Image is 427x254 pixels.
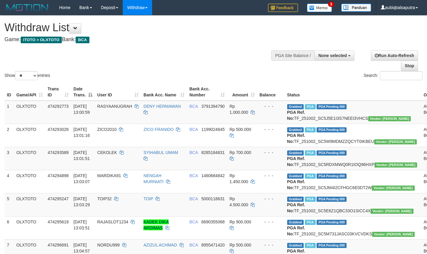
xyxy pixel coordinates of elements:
span: Vendor URL: https://secure5.1velocity.biz [368,116,411,121]
b: PGA Ref. No: [287,202,305,213]
span: 3 [328,2,334,7]
td: OLXTOTO [14,193,45,216]
label: Search: [364,71,422,80]
span: PGA Pending [317,127,347,132]
span: TOIP32 [97,196,112,201]
span: Copy 1460684842 to clipboard [201,173,225,178]
th: Bank Acc. Number: activate to sort column ascending [187,83,227,101]
b: PGA Ref. No: [287,156,305,167]
div: - - - [260,219,282,225]
span: Rp 1.000.000 [230,104,248,115]
span: BCA [189,104,198,109]
span: PGA Pending [317,104,347,109]
td: 1 [5,101,14,124]
td: OLXTOTO [14,101,45,124]
th: Game/API: activate to sort column ascending [14,83,45,101]
span: [DATE] 13:04:57 [74,243,90,253]
span: BCA [189,173,198,178]
td: 3 [5,147,14,170]
a: DENY HERMAWAN [143,104,181,109]
a: AZIZUL ACHMAD [143,243,177,247]
span: Grabbed [287,197,304,202]
span: MARDIKA91 [97,173,121,178]
span: PGA Pending [317,150,347,156]
td: OLXTOTO [14,170,45,193]
span: Vendor URL: https://secure5.1velocity.biz [374,139,417,144]
div: - - - [260,103,282,109]
th: ID [5,83,14,101]
span: BCA [189,243,198,247]
div: - - - [260,242,282,248]
span: Marked by aubrama [305,127,315,132]
span: Grabbed [287,220,304,225]
span: Rp 4.500.000 [230,196,248,207]
span: NORDU999 [97,243,120,247]
span: [DATE] 13:03:29 [74,196,90,207]
a: Stop [401,61,418,71]
span: Grabbed [287,174,304,179]
a: ZICO FRANIDO [143,127,173,132]
th: Amount: activate to sort column ascending [227,83,257,101]
span: Copy 6690355068 to clipboard [201,219,225,224]
span: 474295619 [48,219,69,224]
span: [DATE] 13:01:16 [74,127,90,138]
span: Marked by aubrama [305,150,315,156]
img: panduan.png [341,4,371,12]
h1: Withdraw List [5,22,279,34]
span: Grabbed [287,243,304,248]
span: Copy 8285184831 to clipboard [201,150,225,155]
td: 4 [5,170,14,193]
span: PGA Pending [317,220,347,225]
span: ZICO2010 [97,127,117,132]
span: Vendor URL: https://secure5.1velocity.biz [372,232,415,237]
span: RAJASLOT1234 [97,219,128,224]
span: RASYAANUGRAH [97,104,132,109]
span: Marked by aubrama [305,243,315,248]
span: [DATE] 13:03:51 [74,219,90,230]
div: PGA Site Balance / [271,50,314,61]
b: PGA Ref. No: [287,133,305,144]
span: Grabbed [287,104,304,109]
span: 474293026 [48,127,69,132]
span: Marked by aubrama [305,174,315,179]
span: Marked by aubbillhaqiPGA [305,104,315,109]
span: BCA [76,37,89,43]
td: 5 [5,193,14,216]
span: [DATE] 13:03:07 [74,173,90,184]
span: Copy 3791394790 to clipboard [201,104,225,109]
th: Date Trans.: activate to sort column descending [71,83,95,101]
th: Bank Acc. Name: activate to sort column ascending [141,83,187,101]
span: Vendor URL: https://secure5.1velocity.biz [371,209,413,214]
span: 474294898 [48,173,69,178]
span: BCA [189,196,198,201]
span: 474293589 [48,150,69,155]
span: Marked by aubrama [305,220,315,225]
div: - - - [260,150,282,156]
td: 2 [5,124,14,147]
td: TF_251002_SC5M731JASC03KVCVDKS [285,216,421,239]
span: Copy 8955471420 to clipboard [201,243,225,247]
td: OLXTOTO [14,124,45,147]
span: Rp 1.450.000 [230,173,248,184]
th: User ID: activate to sort column ascending [95,83,141,101]
div: - - - [260,173,282,179]
span: BCA [189,127,198,132]
span: None selected [318,53,347,58]
td: TF_251002_SC5RDXMWQ0R1IOQ96HXP [285,147,421,170]
h4: Game: Bank: [5,37,279,43]
td: OLXTOTO [14,147,45,170]
td: TF_251002_SC5JM4I2CFHGC6E0DT2W [285,170,421,193]
span: Rp 700.000 [230,150,251,155]
span: Grabbed [287,150,304,156]
span: Marked by aubbillhaqiPGA [305,197,315,202]
span: Copy 5000118631 to clipboard [201,196,225,201]
span: PGA Pending [317,174,347,179]
td: OLXTOTO [14,216,45,239]
span: [DATE] 13:00:59 [74,104,90,115]
span: CEKOLEK [97,150,117,155]
a: NENGAH MURNIATI [143,173,164,184]
span: Rp 500.000 [230,243,251,247]
div: - - - [260,126,282,132]
td: TF_251002_SC5W9MDMZZQCYT0IKBEU [285,124,421,147]
span: [DATE] 13:01:51 [74,150,90,161]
